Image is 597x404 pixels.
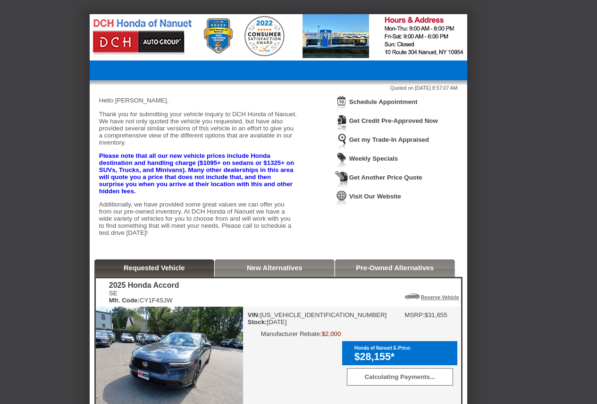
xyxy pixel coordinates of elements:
div: $28,155* [354,351,453,363]
div: 2025 Honda Accord [109,281,179,290]
td: $2,000 [322,330,341,337]
a: Get Another Price Quote [349,174,422,181]
div: SE CY1F4SJW [109,290,179,304]
p: Thank you for submitting your vehicle inquiry to DCH Honda of Nanuet. We have not only quoted the... [99,111,297,146]
a: Get Credit Pre-Approved Now [349,117,438,124]
a: Pre-Owned Alternatives [356,264,434,272]
td: Manufacturer Rebate: [261,330,322,337]
img: Icon_GetQuote.png [335,171,348,189]
a: Get my Trade-In Appraised [349,136,429,143]
a: Requested Vehicle [124,264,185,272]
a: Reserve Vehicle [421,294,459,300]
b: VIN: [248,311,261,318]
div: Quoted on [DATE] 8:57:07 AM [99,85,458,91]
div: [US_VEHICLE_IDENTIFICATION_NUMBER] [DATE] [248,311,387,326]
p: Hello [PERSON_NAME], [99,97,297,104]
td: MSRP: [404,311,424,318]
a: Schedule Appointment [349,98,418,105]
a: New Alternatives [247,264,303,272]
img: Icon_ScheduleAppointment.png [335,95,348,113]
div: Calculating Payments... [347,368,453,386]
strong: Please note that all our new vehicle prices include Honda destination and handling charge ($1095+... [99,152,294,195]
img: Icon_CreditApproval.png [335,114,348,132]
p: Additionally, we have provided some great values we can offer you from our pre-owned inventory. A... [99,201,297,236]
a: Visit Our Website [349,193,401,200]
img: Icon_WeeklySpecials.png [335,152,348,170]
b: Mfr. Code: [109,297,140,304]
a: Weekly Specials [349,155,398,162]
b: Stock: [248,318,267,326]
td: $31,655 [425,311,447,318]
font: Honda of Nanuet E-Price: [354,345,412,351]
img: Icon_ReserveVehicleCar.png [405,293,420,299]
img: Icon_TradeInAppraisal.png [335,133,348,151]
img: Icon_VisitWebsite.png [335,190,348,207]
